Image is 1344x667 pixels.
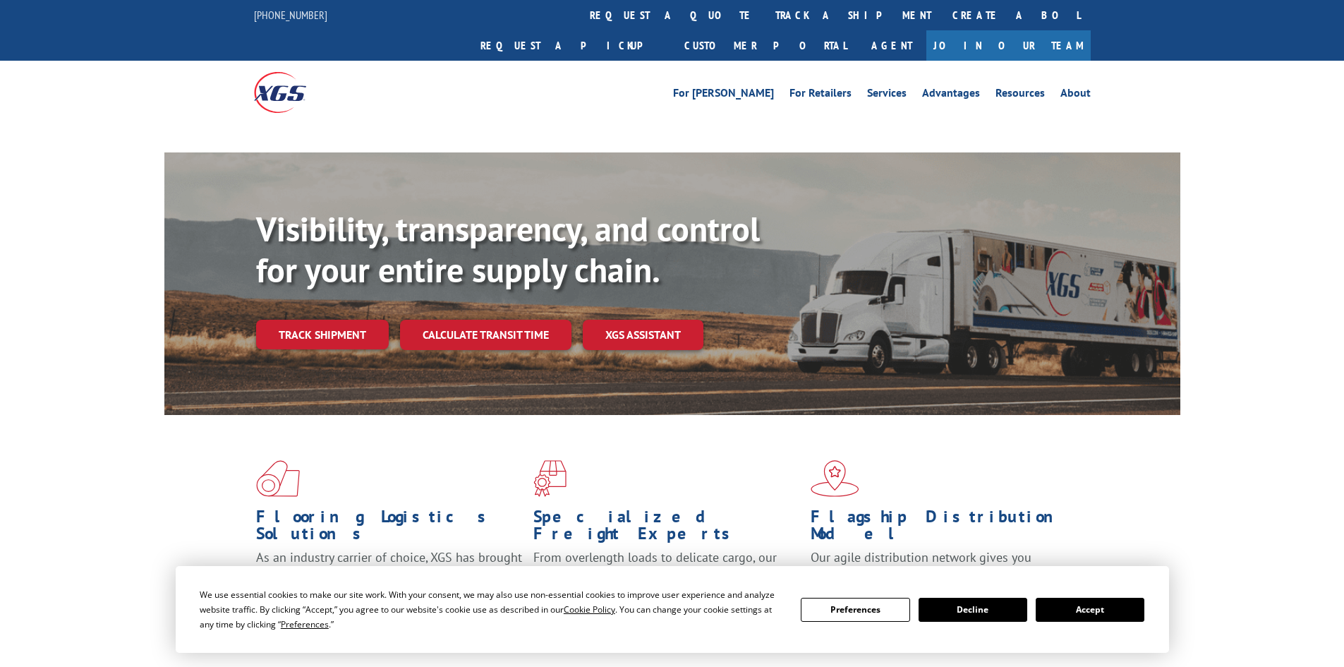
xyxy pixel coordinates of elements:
h1: Flagship Distribution Model [811,508,1077,549]
span: Cookie Policy [564,603,615,615]
button: Accept [1036,598,1144,622]
span: Our agile distribution network gives you nationwide inventory management on demand. [811,549,1070,582]
span: Preferences [281,618,329,630]
a: Resources [995,88,1045,103]
a: [PHONE_NUMBER] [254,8,327,22]
a: For Retailers [789,88,852,103]
img: xgs-icon-total-supply-chain-intelligence-red [256,460,300,497]
a: Request a pickup [470,30,674,61]
a: XGS ASSISTANT [583,320,703,350]
a: About [1060,88,1091,103]
a: For [PERSON_NAME] [673,88,774,103]
a: Services [867,88,907,103]
p: From overlength loads to delicate cargo, our experienced staff knows the best way to move your fr... [533,549,800,612]
a: Track shipment [256,320,389,349]
img: xgs-icon-focused-on-flooring-red [533,460,567,497]
img: xgs-icon-flagship-distribution-model-red [811,460,859,497]
button: Decline [919,598,1027,622]
h1: Flooring Logistics Solutions [256,508,523,549]
span: As an industry carrier of choice, XGS has brought innovation and dedication to flooring logistics... [256,549,522,599]
h1: Specialized Freight Experts [533,508,800,549]
div: We use essential cookies to make our site work. With your consent, we may also use non-essential ... [200,587,784,632]
a: Agent [857,30,926,61]
a: Advantages [922,88,980,103]
b: Visibility, transparency, and control for your entire supply chain. [256,207,760,292]
a: Calculate transit time [400,320,571,350]
a: Join Our Team [926,30,1091,61]
a: Customer Portal [674,30,857,61]
button: Preferences [801,598,909,622]
div: Cookie Consent Prompt [176,566,1169,653]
